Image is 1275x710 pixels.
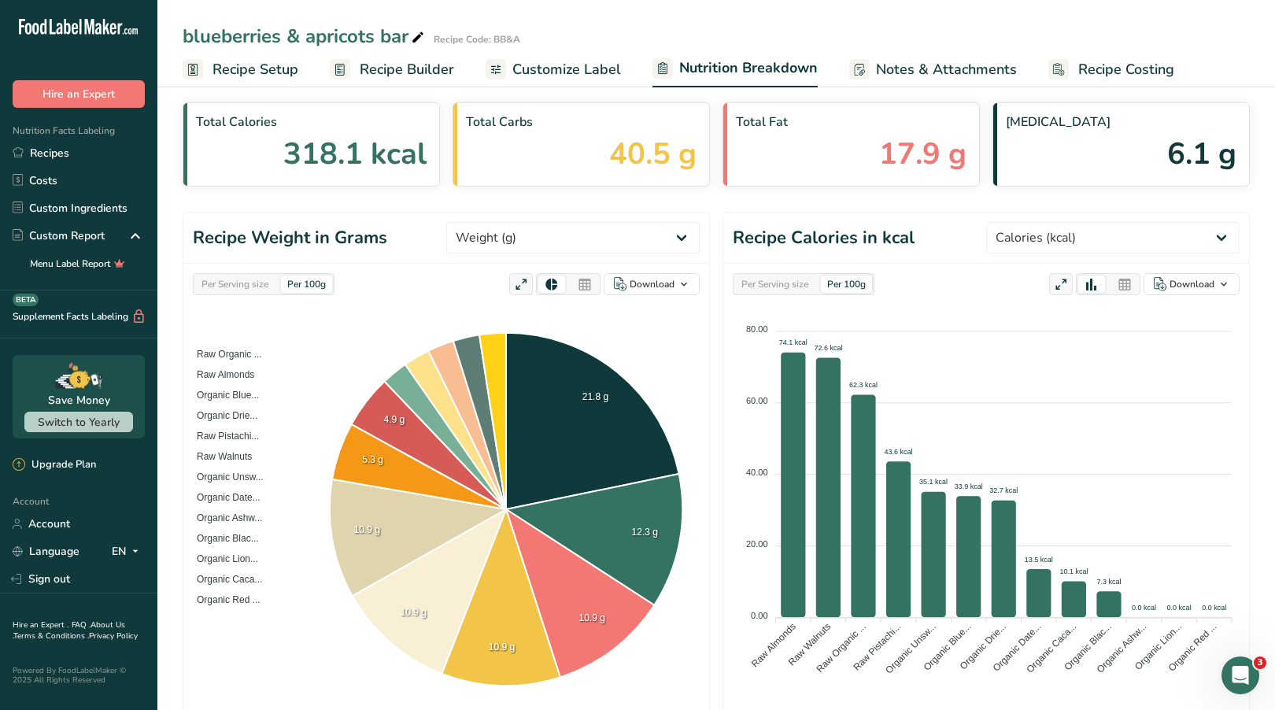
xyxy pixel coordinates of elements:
[512,59,621,80] span: Customize Label
[281,275,332,293] div: Per 100g
[821,275,872,293] div: Per 100g
[13,227,105,244] div: Custom Report
[746,324,768,334] tspan: 80.00
[360,59,454,80] span: Recipe Builder
[185,390,259,401] span: Organic Blue...
[213,59,298,80] span: Recipe Setup
[195,275,275,293] div: Per Serving size
[746,468,768,477] tspan: 40.00
[991,621,1044,674] tspan: Organic Date...
[185,471,264,483] span: Organic Unsw...
[630,277,674,291] div: Download
[185,574,262,585] span: Organic Caca...
[185,512,262,523] span: Organic Ashw...
[876,59,1017,80] span: Notes & Attachments
[746,539,768,549] tspan: 20.00
[679,57,818,79] span: Nutrition Breakdown
[851,621,903,673] tspan: Raw Pistachi...
[72,619,91,630] a: FAQ .
[89,630,138,642] a: Privacy Policy
[24,412,133,432] button: Switch to Yearly
[330,52,454,87] a: Recipe Builder
[749,621,798,670] tspan: Raw Almonds
[486,52,621,87] a: Customize Label
[185,349,262,360] span: Raw Organic ...
[1062,621,1114,673] tspan: Organic Blac...
[48,392,110,409] div: Save Money
[185,594,261,605] span: Organic Red ...
[38,415,120,430] span: Switch to Yearly
[735,275,815,293] div: Per Serving size
[815,621,868,675] tspan: Raw Organic ...
[609,131,697,176] span: 40.5 g
[185,553,258,564] span: Organic Lion...
[13,619,68,630] a: Hire an Expert .
[434,32,520,46] div: Recipe Code: BB&A
[183,52,298,87] a: Recipe Setup
[196,113,427,131] span: Total Calories
[1167,131,1236,176] span: 6.1 g
[13,630,89,642] a: Terms & Conditions .
[652,50,818,88] a: Nutrition Breakdown
[13,619,125,642] a: About Us .
[13,80,145,108] button: Hire an Expert
[283,131,427,176] span: 318.1 kcal
[185,410,257,421] span: Organic Drie...
[1221,656,1259,694] iframe: Intercom live chat
[1006,113,1236,131] span: [MEDICAL_DATA]
[883,621,938,676] tspan: Organic Unsw...
[1133,621,1184,672] tspan: Organic Lion...
[1170,277,1214,291] div: Download
[193,225,387,251] h1: Recipe Weight in Grams
[1144,273,1240,295] button: Download
[185,451,252,462] span: Raw Walnuts
[1095,621,1149,675] tspan: Organic Ashw...
[185,533,259,544] span: Organic Blac...
[879,131,966,176] span: 17.9 g
[13,457,96,473] div: Upgrade Plan
[1254,656,1266,669] span: 3
[13,666,145,685] div: Powered By FoodLabelMaker © 2025 All Rights Reserved
[13,538,79,565] a: Language
[185,492,261,503] span: Organic Date...
[183,22,427,50] div: blueberries & apricots bar
[786,621,833,668] tspan: Raw Walnuts
[466,113,697,131] span: Total Carbs
[746,396,768,405] tspan: 60.00
[1048,52,1174,87] a: Recipe Costing
[922,621,974,673] tspan: Organic Blue...
[13,294,39,306] div: BETA
[604,273,700,295] button: Download
[1166,621,1219,674] tspan: Organic Red ...
[751,611,767,620] tspan: 0.00
[1025,621,1079,675] tspan: Organic Caca...
[736,113,966,131] span: Total Fat
[1078,59,1174,80] span: Recipe Costing
[185,369,254,380] span: Raw Almonds
[733,225,915,251] h1: Recipe Calories in kcal
[849,52,1017,87] a: Notes & Attachments
[185,431,259,442] span: Raw Pistachi...
[112,542,145,561] div: EN
[958,621,1009,672] tspan: Organic Drie...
